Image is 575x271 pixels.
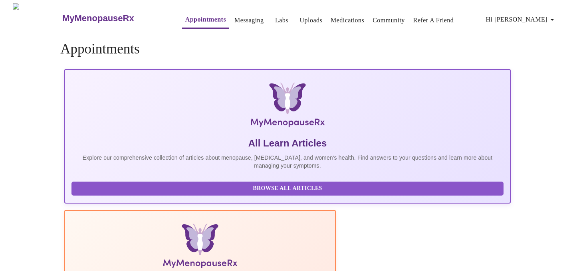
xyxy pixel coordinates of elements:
[13,3,61,33] img: MyMenopauseRx Logo
[483,12,560,28] button: Hi [PERSON_NAME]
[71,137,504,150] h5: All Learn Articles
[139,83,436,131] img: MyMenopauseRx Logo
[71,154,504,170] p: Explore our comprehensive collection of articles about menopause, [MEDICAL_DATA], and women's hea...
[71,182,504,196] button: Browse All Articles
[61,4,166,32] a: MyMenopauseRx
[231,12,267,28] button: Messaging
[297,12,326,28] button: Uploads
[410,12,457,28] button: Refer a Friend
[327,12,367,28] button: Medications
[71,184,506,191] a: Browse All Articles
[373,15,405,26] a: Community
[182,12,229,29] button: Appointments
[62,13,134,24] h3: MyMenopauseRx
[369,12,408,28] button: Community
[269,12,295,28] button: Labs
[300,15,323,26] a: Uploads
[486,14,557,25] span: Hi [PERSON_NAME]
[60,41,515,57] h4: Appointments
[79,184,496,194] span: Browse All Articles
[185,14,226,25] a: Appointments
[234,15,264,26] a: Messaging
[275,15,288,26] a: Labs
[331,15,364,26] a: Medications
[413,15,454,26] a: Refer a Friend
